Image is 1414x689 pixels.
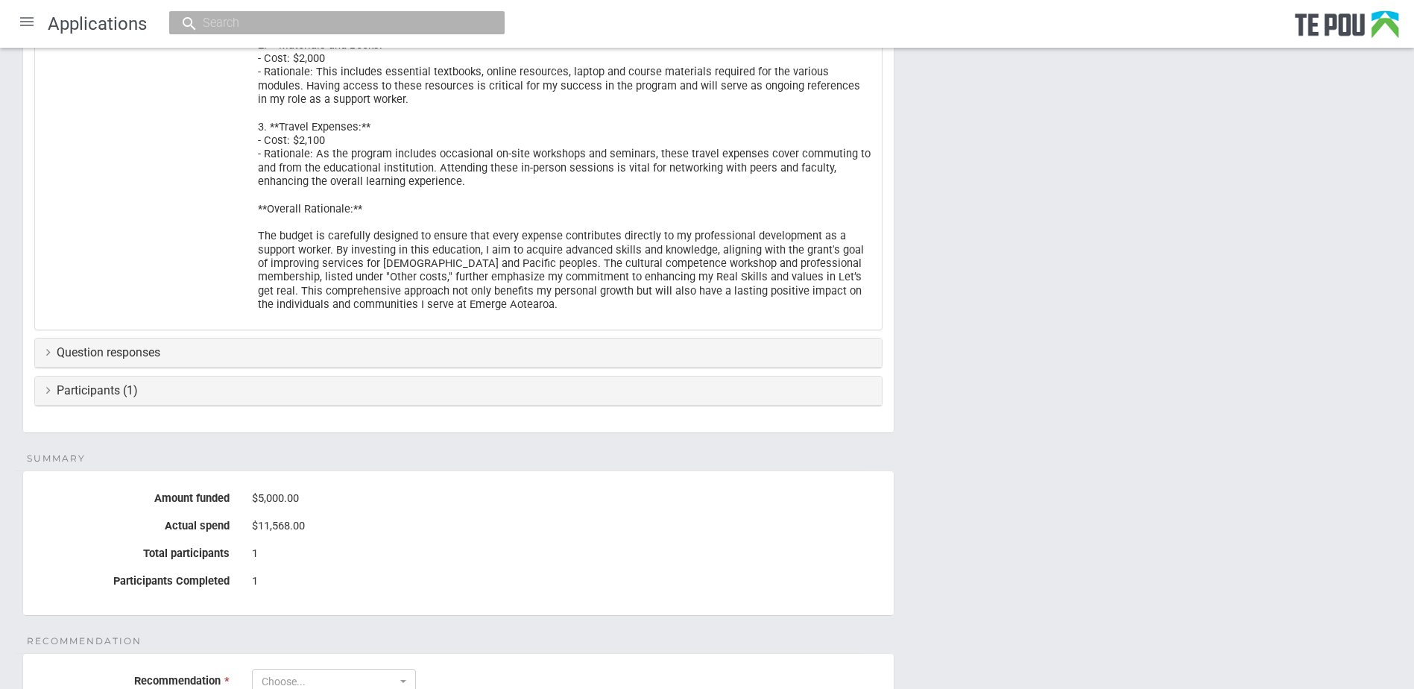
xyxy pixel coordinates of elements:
[252,486,883,512] div: $5,000.00
[252,514,883,539] div: $11,568.00
[134,674,221,688] span: Recommendation
[27,452,86,465] span: Summary
[23,569,241,588] label: Participants Completed
[23,514,241,532] label: Actual spend
[262,674,397,689] span: Choose...
[198,15,461,31] input: Search
[252,569,883,594] div: 1
[23,486,241,505] label: Amount funded
[46,384,871,397] h3: Participants (1)
[252,541,883,567] div: 1
[46,346,871,359] h3: Question responses
[27,635,142,648] span: Recommendation
[23,541,241,560] label: Total participants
